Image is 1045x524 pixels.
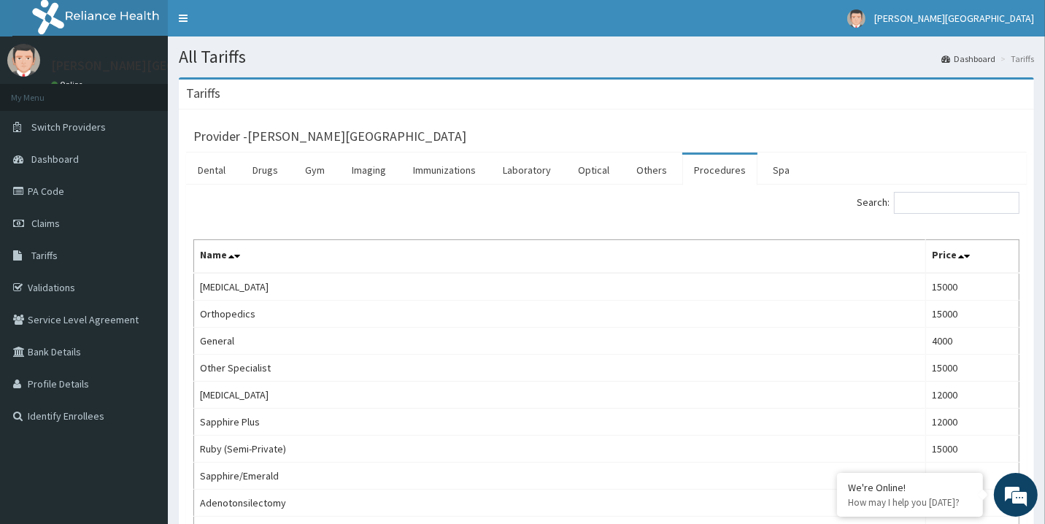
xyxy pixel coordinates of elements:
img: User Image [7,44,40,77]
img: d_794563401_company_1708531726252_794563401 [27,73,59,109]
td: [MEDICAL_DATA] [194,273,926,301]
td: 12000 [925,409,1019,436]
span: Tariffs [31,249,58,262]
span: We're online! [85,164,201,312]
a: Imaging [340,155,398,185]
li: Tariffs [997,53,1034,65]
a: Spa [761,155,801,185]
p: How may I help you today? [848,496,972,509]
span: Switch Providers [31,120,106,134]
textarea: Type your message and hit 'Enter' [7,360,278,411]
td: [MEDICAL_DATA] [194,382,926,409]
div: Chat with us now [76,82,245,101]
a: Online [51,80,86,90]
td: Orthopedics [194,301,926,328]
td: 12000 [925,382,1019,409]
a: Immunizations [401,155,487,185]
input: Search: [894,192,1019,214]
h3: Provider - [PERSON_NAME][GEOGRAPHIC_DATA] [193,130,466,143]
label: Search: [857,192,1019,214]
a: Dental [186,155,237,185]
td: 15000 [925,301,1019,328]
a: Procedures [682,155,757,185]
a: Laboratory [491,155,563,185]
a: Gym [293,155,336,185]
th: Name [194,240,926,274]
td: 10000 [925,463,1019,490]
p: [PERSON_NAME][GEOGRAPHIC_DATA] [51,59,267,72]
td: 15000 [925,436,1019,463]
th: Price [925,240,1019,274]
span: Dashboard [31,153,79,166]
a: Others [625,155,679,185]
div: We're Online! [848,481,972,494]
img: User Image [847,9,865,28]
a: Optical [566,155,621,185]
td: 4000 [925,328,1019,355]
td: Sapphire Plus [194,409,926,436]
td: Adenotonsilectomy [194,490,926,517]
td: 15000 [925,355,1019,382]
td: 15000 [925,273,1019,301]
h3: Tariffs [186,87,220,100]
h1: All Tariffs [179,47,1034,66]
a: Dashboard [941,53,995,65]
td: General [194,328,926,355]
span: [PERSON_NAME][GEOGRAPHIC_DATA] [874,12,1034,25]
span: Claims [31,217,60,230]
a: Drugs [241,155,290,185]
td: Other Specialist [194,355,926,382]
div: Minimize live chat window [239,7,274,42]
td: Sapphire/Emerald [194,463,926,490]
td: Ruby (Semi-Private) [194,436,926,463]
